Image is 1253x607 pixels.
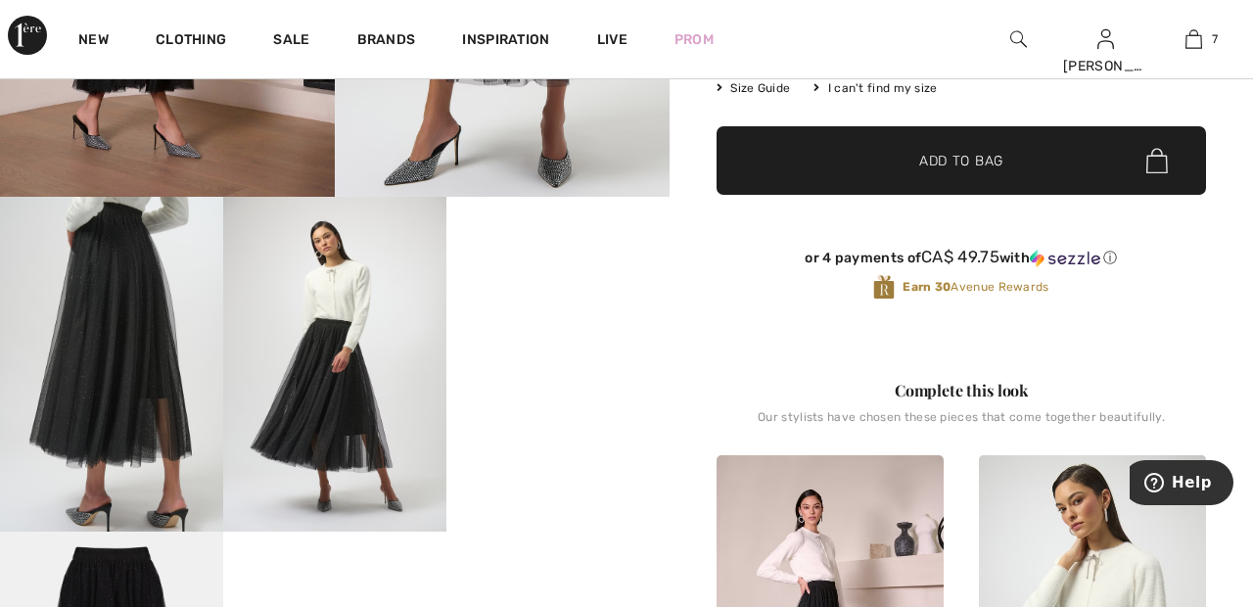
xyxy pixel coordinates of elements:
[357,31,416,52] a: Brands
[446,197,670,308] video: Your browser does not support the video tag.
[717,79,790,97] span: Size Guide
[717,379,1206,402] div: Complete this look
[717,126,1206,195] button: Add to Bag
[1150,27,1236,51] a: 7
[813,79,937,97] div: I can't find my size
[1030,250,1100,267] img: Sezzle
[1185,27,1202,51] img: My Bag
[273,31,309,52] a: Sale
[717,410,1206,440] div: Our stylists have chosen these pieces that come together beautifully.
[919,151,1003,171] span: Add to Bag
[873,274,895,301] img: Avenue Rewards
[903,278,1048,296] span: Avenue Rewards
[1146,148,1168,173] img: Bag.svg
[8,16,47,55] img: 1ère Avenue
[717,248,1206,267] div: or 4 payments of with
[1010,27,1027,51] img: search the website
[597,29,627,50] a: Live
[1130,460,1233,509] iframe: Opens a widget where you can find more information
[903,280,951,294] strong: Earn 30
[717,248,1206,274] div: or 4 payments ofCA$ 49.75withSezzle Click to learn more about Sezzle
[1097,29,1114,48] a: Sign In
[462,31,549,52] span: Inspiration
[921,247,999,266] span: CA$ 49.75
[1063,56,1149,76] div: [PERSON_NAME]
[156,31,226,52] a: Clothing
[674,29,714,50] a: Prom
[78,31,109,52] a: New
[223,197,446,532] img: Sparkly Tulle Evening Skirt Style 254927. 4
[1212,30,1218,48] span: 7
[1097,27,1114,51] img: My Info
